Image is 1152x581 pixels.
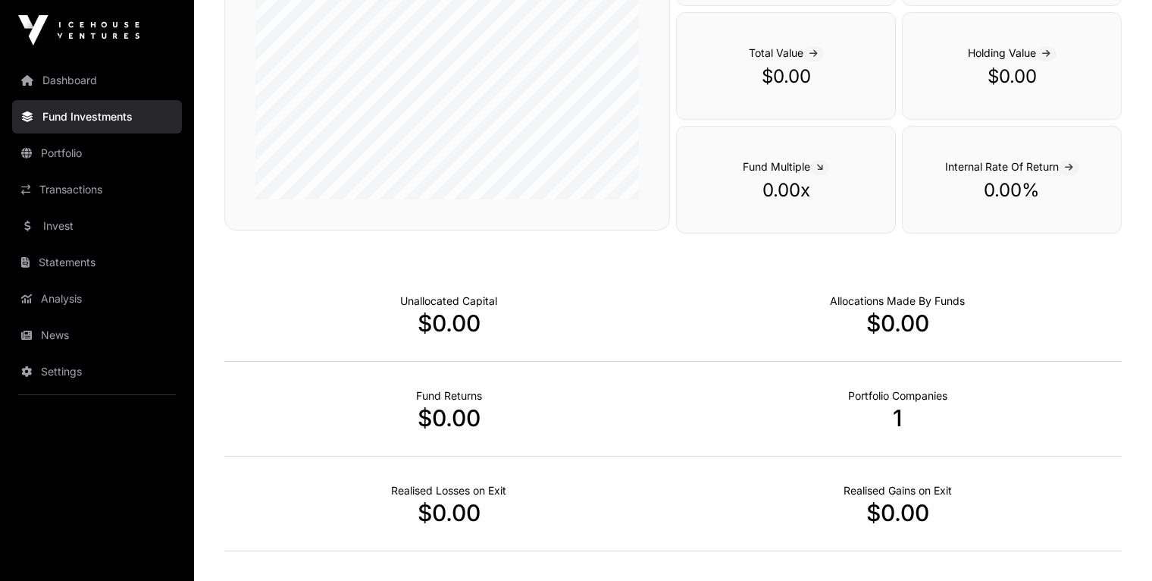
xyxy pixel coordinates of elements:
[933,64,1091,89] p: $0.00
[673,404,1122,432] p: 1
[12,64,182,97] a: Dashboard
[945,160,1079,173] span: Internal Rate Of Return
[830,294,965,309] p: Capital Deployed Into Companies
[749,46,824,59] span: Total Value
[224,499,673,526] p: $0.00
[12,282,182,316] a: Analysis
[18,15,139,46] img: Icehouse Ventures Logo
[707,178,865,203] p: 0.00x
[933,178,1091,203] p: 0.00%
[743,160,829,173] span: Fund Multiple
[12,173,182,206] a: Transactions
[673,309,1122,337] p: $0.00
[391,483,506,498] p: Net Realised on Negative Exits
[224,404,673,432] p: $0.00
[416,388,482,404] p: Realised Returns from Funds
[224,309,673,337] p: $0.00
[12,100,182,133] a: Fund Investments
[12,355,182,388] a: Settings
[1076,508,1152,581] iframe: Chat Widget
[12,137,182,170] a: Portfolio
[400,294,497,309] p: Cash not yet allocated
[844,483,952,498] p: Net Realised on Positive Exits
[12,209,182,243] a: Invest
[707,64,865,89] p: $0.00
[968,46,1057,59] span: Holding Value
[673,499,1122,526] p: $0.00
[12,246,182,279] a: Statements
[848,388,947,404] p: Number of Companies Deployed Into
[12,319,182,352] a: News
